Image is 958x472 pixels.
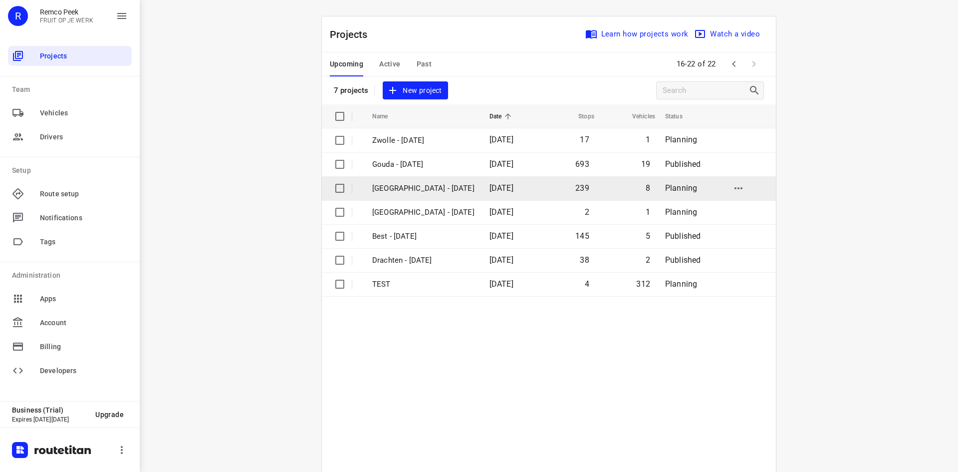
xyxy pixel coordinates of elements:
[389,84,442,97] span: New project
[646,231,650,241] span: 5
[40,8,93,16] p: Remco Peek
[663,83,748,98] input: Search projects
[87,406,132,424] button: Upgrade
[585,207,589,217] span: 2
[665,207,697,217] span: Planning
[619,110,655,122] span: Vehicles
[372,159,475,170] p: Gouda - Thursday
[489,159,513,169] span: [DATE]
[372,231,475,242] p: Best - Thursday
[665,255,701,265] span: Published
[372,110,401,122] span: Name
[95,411,124,419] span: Upgrade
[665,231,701,241] span: Published
[8,46,132,66] div: Projects
[8,208,132,228] div: Notifications
[383,81,448,100] button: New project
[372,207,475,218] p: Antwerpen - Thursday
[40,132,128,142] span: Drivers
[636,279,650,289] span: 312
[372,255,475,266] p: Drachten - Thursday
[646,183,650,193] span: 8
[40,342,128,352] span: Billing
[489,255,513,265] span: [DATE]
[8,361,132,381] div: Developers
[665,159,701,169] span: Published
[8,103,132,123] div: Vehicles
[489,183,513,193] span: [DATE]
[744,54,764,74] span: Next Page
[8,232,132,252] div: Tags
[575,231,589,241] span: 145
[665,183,697,193] span: Planning
[12,84,132,95] p: Team
[417,58,432,70] span: Past
[40,294,128,304] span: Apps
[665,135,697,144] span: Planning
[665,279,697,289] span: Planning
[489,279,513,289] span: [DATE]
[8,184,132,204] div: Route setup
[646,255,650,265] span: 2
[673,53,720,75] span: 16-22 of 22
[565,110,594,122] span: Stops
[40,17,93,24] p: FRUIT OP JE WERK
[580,255,589,265] span: 38
[580,135,589,144] span: 17
[641,159,650,169] span: 19
[372,135,475,146] p: Zwolle - Friday
[575,159,589,169] span: 693
[372,183,475,194] p: Zwolle - Thursday
[748,84,763,96] div: Search
[665,110,696,122] span: Status
[646,207,650,217] span: 1
[8,289,132,309] div: Apps
[40,108,128,118] span: Vehicles
[12,270,132,281] p: Administration
[12,406,87,414] p: Business (Trial)
[489,231,513,241] span: [DATE]
[40,366,128,376] span: Developers
[40,189,128,199] span: Route setup
[334,86,368,95] p: 7 projects
[8,127,132,147] div: Drivers
[40,213,128,223] span: Notifications
[489,135,513,144] span: [DATE]
[379,58,400,70] span: Active
[40,318,128,328] span: Account
[585,279,589,289] span: 4
[330,58,363,70] span: Upcoming
[646,135,650,144] span: 1
[489,110,515,122] span: Date
[8,6,28,26] div: R
[372,279,475,290] p: TEST
[8,337,132,357] div: Billing
[8,313,132,333] div: Account
[12,416,87,423] p: Expires [DATE][DATE]
[724,54,744,74] span: Previous Page
[575,183,589,193] span: 239
[12,165,132,176] p: Setup
[330,27,376,42] p: Projects
[40,237,128,247] span: Tags
[489,207,513,217] span: [DATE]
[40,51,128,61] span: Projects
